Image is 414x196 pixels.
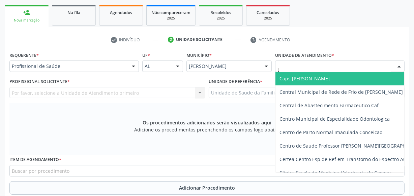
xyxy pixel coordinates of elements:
[151,16,190,21] div: 2025
[186,50,212,61] label: Município
[179,184,235,191] span: Adicionar Procedimento
[279,89,403,95] span: Central Municipal de Rede de Frio de [PERSON_NAME]
[279,129,382,135] span: Centro de Parto Normal Imaculada Conceicao
[9,155,61,165] label: Item de agendamento
[277,63,391,76] input: Unidade de atendimento
[209,77,262,87] label: Unidade de referência
[279,116,390,122] span: Centro Municipal de Especialidade Odontologica
[279,102,379,109] span: Central de Abastecimento Farmaceutico Caf
[145,63,169,70] span: AL
[12,167,69,174] span: Buscar por procedimento
[279,75,330,82] span: Caps [PERSON_NAME]
[275,50,334,61] label: Unidade de atendimento
[251,16,285,21] div: 2025
[143,119,271,126] span: Os procedimentos adicionados serão visualizados aqui
[176,37,223,43] div: Unidade solicitante
[9,77,70,87] label: Profissional Solicitante
[210,10,231,15] span: Resolvidos
[9,50,39,61] label: Requerente
[12,63,125,70] span: Profissional de Saúde
[9,181,405,195] button: Adicionar Procedimento
[23,9,30,16] div: person_add
[279,169,392,176] span: Clinica Escola de Medicina Veterinaria do Cesmac
[142,50,150,61] label: UF
[204,16,238,21] div: 2025
[151,10,190,15] span: Não compareceram
[110,10,132,15] span: Agendados
[9,18,44,23] div: Nova marcação
[67,10,80,15] span: Na fila
[257,10,279,15] span: Cancelados
[168,37,174,43] div: 2
[135,126,280,133] span: Adicione os procedimentos preenchendo os campos logo abaixo
[189,63,258,70] span: [PERSON_NAME]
